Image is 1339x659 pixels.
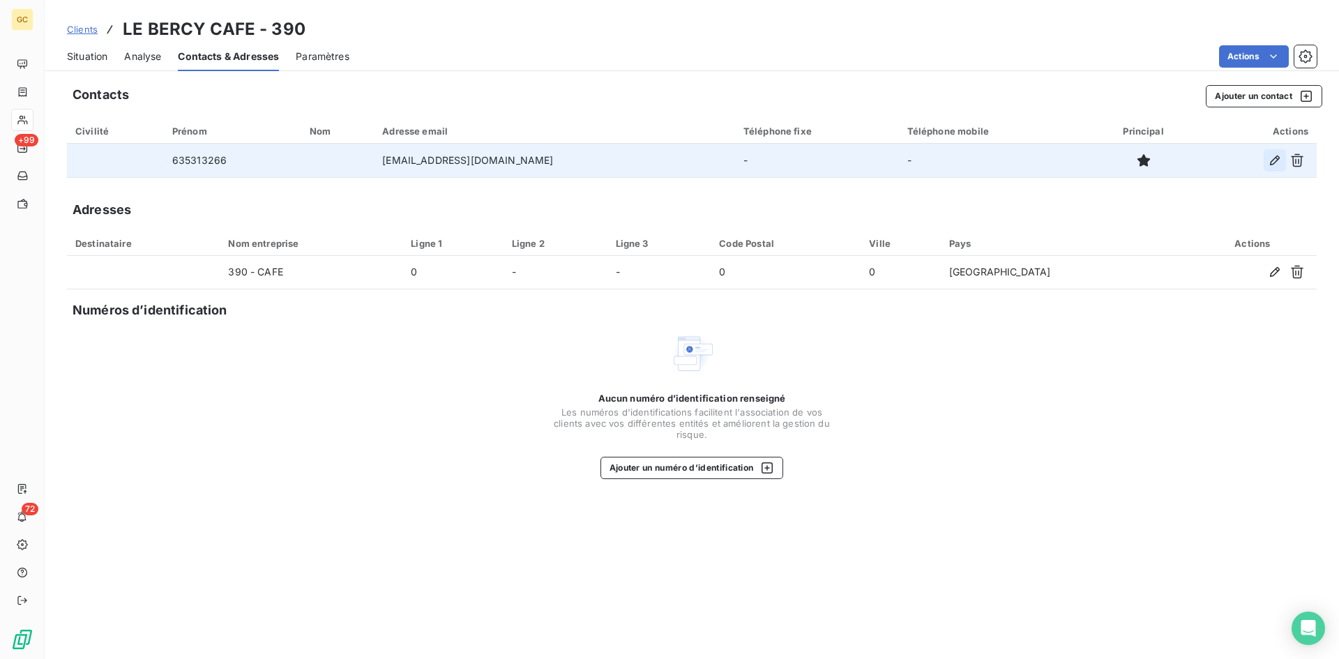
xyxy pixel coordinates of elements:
[73,301,227,320] h5: Numéros d’identification
[67,22,98,36] a: Clients
[124,50,161,63] span: Analyse
[382,126,727,137] div: Adresse email
[941,256,1188,289] td: [GEOGRAPHIC_DATA]
[310,126,366,137] div: Nom
[73,85,129,105] h5: Contacts
[949,238,1180,249] div: Pays
[228,238,394,249] div: Nom entreprise
[1292,612,1325,645] div: Open Intercom Messenger
[907,126,1080,137] div: Téléphone mobile
[67,50,107,63] span: Situation
[75,126,156,137] div: Civilité
[123,17,305,42] h3: LE BERCY CAFE - 390
[172,126,293,137] div: Prénom
[735,144,899,177] td: -
[504,256,607,289] td: -
[75,238,211,249] div: Destinataire
[11,8,33,31] div: GC
[598,393,786,404] span: Aucun numéro d’identification renseigné
[669,331,714,376] img: Empty state
[402,256,504,289] td: 0
[296,50,349,63] span: Paramètres
[73,200,131,220] h5: Adresses
[411,238,495,249] div: Ligne 1
[607,256,711,289] td: -
[869,238,932,249] div: Ville
[178,50,279,63] span: Contacts & Adresses
[711,256,861,289] td: 0
[11,628,33,651] img: Logo LeanPay
[1219,45,1289,68] button: Actions
[552,407,831,440] span: Les numéros d'identifications facilitent l'association de vos clients avec vos différentes entité...
[512,238,599,249] div: Ligne 2
[374,144,735,177] td: [EMAIL_ADDRESS][DOMAIN_NAME]
[743,126,891,137] div: Téléphone fixe
[22,503,38,515] span: 72
[220,256,402,289] td: 390 - CAFE
[67,24,98,35] span: Clients
[164,144,301,177] td: 635313266
[600,457,784,479] button: Ajouter un numéro d’identification
[1207,126,1308,137] div: Actions
[719,238,852,249] div: Code Postal
[616,238,703,249] div: Ligne 3
[15,134,38,146] span: +99
[1197,238,1308,249] div: Actions
[1206,85,1322,107] button: Ajouter un contact
[899,144,1089,177] td: -
[1096,126,1190,137] div: Principal
[861,256,941,289] td: 0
